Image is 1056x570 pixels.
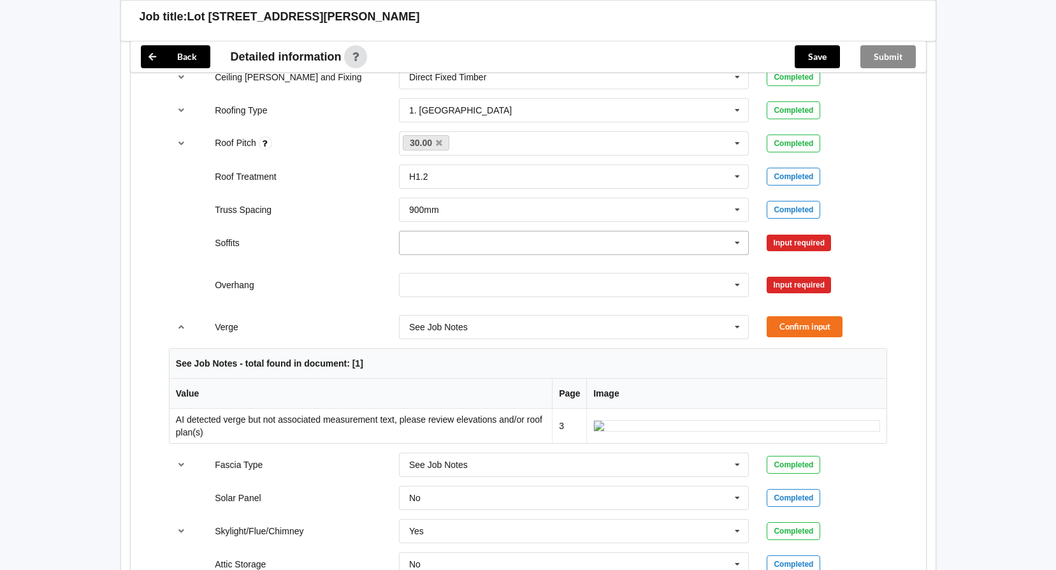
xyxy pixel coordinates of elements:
label: Skylight/Flue/Chimney [215,526,303,536]
div: Completed [767,456,820,474]
div: H1.2 [409,172,428,181]
div: Direct Fixed Timber [409,73,486,82]
th: Value [170,379,552,409]
div: Input required [767,277,831,293]
div: Completed [767,101,820,119]
div: Yes [409,527,424,536]
label: Truss Spacing [215,205,271,215]
button: Confirm input [767,316,843,337]
div: Completed [767,135,820,152]
label: Ceiling [PERSON_NAME] and Fixing [215,72,361,82]
th: See Job Notes - total found in document: [1] [170,349,886,379]
button: reference-toggle [169,66,194,89]
button: reference-toggle [169,99,194,122]
a: 30.00 [403,135,450,150]
button: Save [795,45,840,68]
span: Detailed information [231,51,342,62]
img: ai_input-page3-Verge-c0.jpeg [593,420,880,432]
label: Soffits [215,238,240,248]
label: Roofing Type [215,105,267,115]
label: Overhang [215,280,254,290]
td: 3 [552,409,586,443]
th: Page [552,379,586,409]
label: Roof Pitch [215,138,258,148]
div: No [409,560,421,569]
label: Roof Treatment [215,172,277,182]
label: Fascia Type [215,460,263,470]
button: reference-toggle [169,453,194,476]
h3: Lot [STREET_ADDRESS][PERSON_NAME] [187,10,420,24]
div: Completed [767,201,820,219]
button: Back [141,45,210,68]
div: Completed [767,489,820,507]
button: reference-toggle [169,316,194,339]
div: No [409,493,421,502]
div: Completed [767,522,820,540]
label: Attic Storage [215,559,266,569]
div: See Job Notes [409,460,468,469]
label: Solar Panel [215,493,261,503]
button: reference-toggle [169,520,194,543]
th: Image [586,379,886,409]
div: 900mm [409,205,439,214]
label: Verge [215,322,238,332]
button: reference-toggle [169,132,194,155]
div: Completed [767,68,820,86]
div: Completed [767,168,820,186]
div: Input required [767,235,831,251]
div: See Job Notes [409,323,468,332]
div: 1. [GEOGRAPHIC_DATA] [409,106,512,115]
td: AI detected verge but not associated measurement text, please review elevations and/or roof plan(s) [170,409,552,443]
h3: Job title: [140,10,187,24]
